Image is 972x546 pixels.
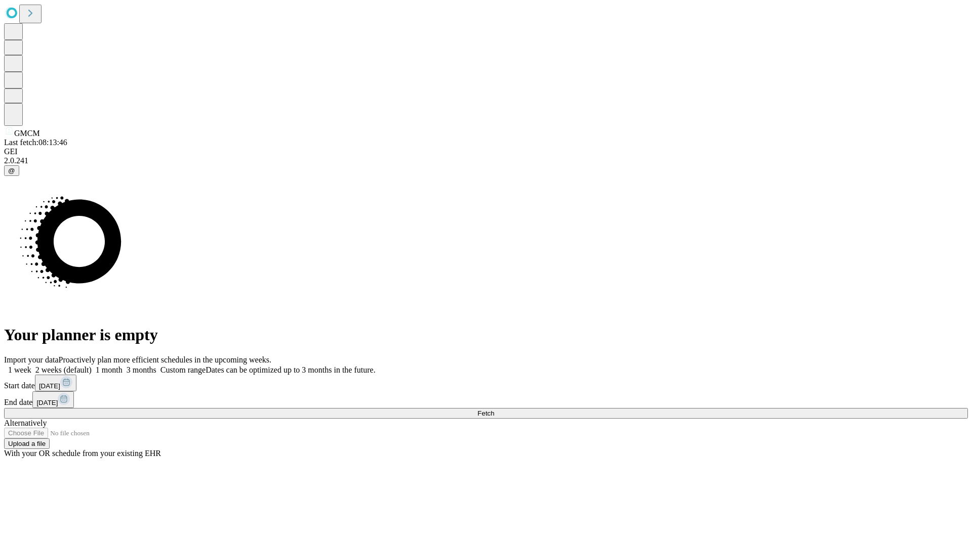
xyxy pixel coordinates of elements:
[32,391,74,408] button: [DATE]
[36,399,58,406] span: [DATE]
[4,449,161,458] span: With your OR schedule from your existing EHR
[160,366,206,374] span: Custom range
[8,167,15,174] span: @
[59,355,271,364] span: Proactively plan more efficient schedules in the upcoming weeks.
[96,366,123,374] span: 1 month
[4,138,67,147] span: Last fetch: 08:13:46
[4,419,47,427] span: Alternatively
[4,408,968,419] button: Fetch
[8,366,31,374] span: 1 week
[14,129,40,138] span: GMCM
[4,355,59,364] span: Import your data
[4,147,968,156] div: GEI
[127,366,156,374] span: 3 months
[206,366,375,374] span: Dates can be optimized up to 3 months in the future.
[35,375,76,391] button: [DATE]
[4,165,19,176] button: @
[4,326,968,344] h1: Your planner is empty
[4,391,968,408] div: End date
[477,409,494,417] span: Fetch
[35,366,92,374] span: 2 weeks (default)
[4,156,968,165] div: 2.0.241
[4,438,50,449] button: Upload a file
[4,375,968,391] div: Start date
[39,382,60,390] span: [DATE]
